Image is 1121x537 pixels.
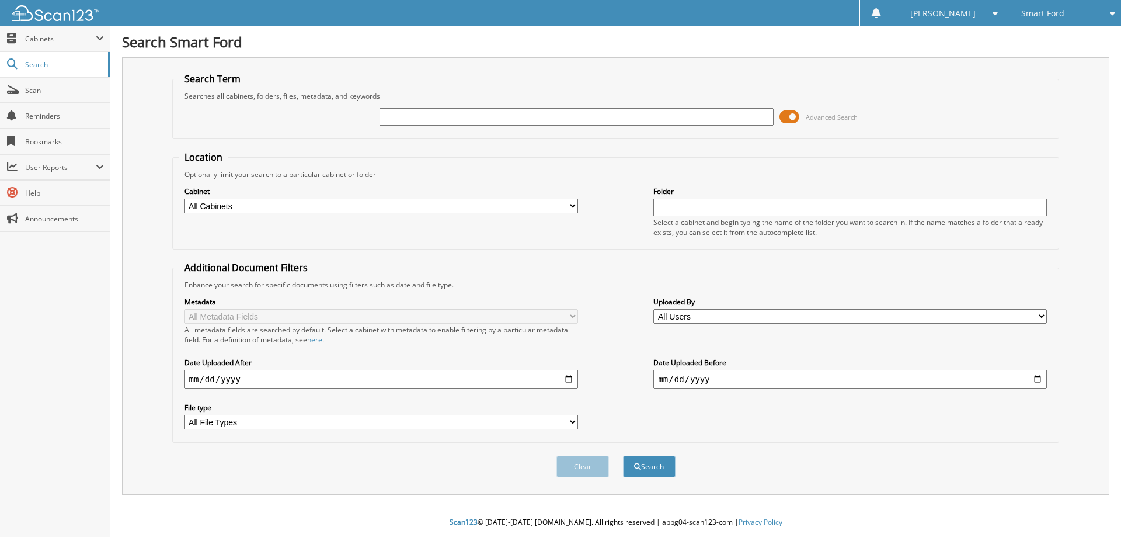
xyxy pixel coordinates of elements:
input: start [184,370,578,389]
legend: Search Term [179,72,246,85]
button: Search [623,456,676,477]
label: File type [184,403,578,413]
legend: Additional Document Filters [179,261,314,274]
label: Folder [653,186,1047,196]
span: Cabinets [25,34,96,44]
span: Help [25,188,104,198]
span: Announcements [25,214,104,224]
button: Clear [556,456,609,477]
div: All metadata fields are searched by default. Select a cabinet with metadata to enable filtering b... [184,325,578,345]
label: Uploaded By [653,297,1047,307]
span: Scan [25,85,104,95]
a: Privacy Policy [739,517,782,527]
span: [PERSON_NAME] [910,10,976,17]
div: Searches all cabinets, folders, files, metadata, and keywords [179,91,1053,101]
a: here [307,335,322,345]
img: scan123-logo-white.svg [12,5,99,21]
label: Date Uploaded After [184,358,578,368]
div: © [DATE]-[DATE] [DOMAIN_NAME]. All rights reserved | appg04-scan123-com | [110,508,1121,537]
span: Scan123 [450,517,478,527]
h1: Search Smart Ford [122,32,1109,51]
legend: Location [179,151,228,164]
span: User Reports [25,162,96,172]
label: Cabinet [184,186,578,196]
div: Optionally limit your search to a particular cabinet or folder [179,169,1053,179]
label: Metadata [184,297,578,307]
label: Date Uploaded Before [653,358,1047,368]
span: Smart Ford [1021,10,1064,17]
div: Enhance your search for specific documents using filters such as date and file type. [179,280,1053,290]
span: Search [25,60,102,70]
div: Select a cabinet and begin typing the name of the folder you want to search in. If the name match... [653,217,1047,237]
span: Bookmarks [25,137,104,147]
span: Advanced Search [806,113,858,122]
span: Reminders [25,111,104,121]
input: end [653,370,1047,389]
